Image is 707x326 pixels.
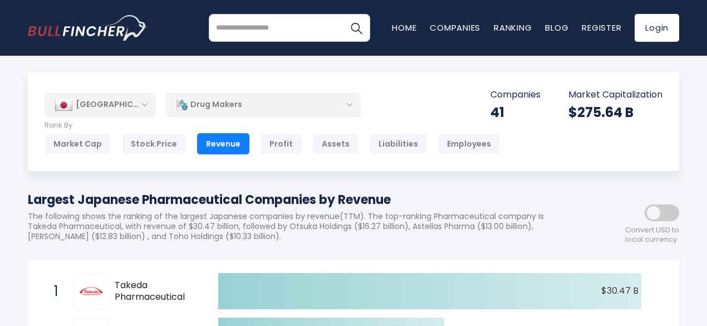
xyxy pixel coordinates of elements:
p: Companies [490,89,541,101]
span: Convert USD to local currency [625,226,679,245]
span: Takeda Pharmaceutical [115,280,199,303]
div: Profit [261,133,302,154]
div: [GEOGRAPHIC_DATA] [45,93,156,117]
div: Drug Makers [166,92,361,118]
div: Liabilities [370,133,427,154]
div: Employees [438,133,500,154]
div: Stock Price [122,133,186,154]
h1: Largest Japanese Pharmaceutical Companies by Revenue [28,191,579,209]
text: $30.47 B [601,284,639,297]
p: The following shows the ranking of the largest Japanese companies by revenue(TTM). The top-rankin... [28,211,579,242]
div: Market Cap [45,133,111,154]
a: Ranking [494,22,532,33]
a: Login [635,14,679,42]
a: Go to homepage [28,15,148,41]
p: Rank By [45,121,500,130]
a: Companies [430,22,480,33]
p: Market Capitalization [568,89,662,101]
div: 41 [490,104,541,121]
div: Revenue [197,133,249,154]
a: Blog [545,22,568,33]
button: Search [342,14,370,42]
img: bullfincher logo [28,15,148,41]
img: Takeda Pharmaceutical [75,275,107,308]
div: Assets [313,133,359,154]
a: Register [582,22,621,33]
span: 1 [48,282,60,301]
a: Home [392,22,416,33]
div: $275.64 B [568,104,662,121]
